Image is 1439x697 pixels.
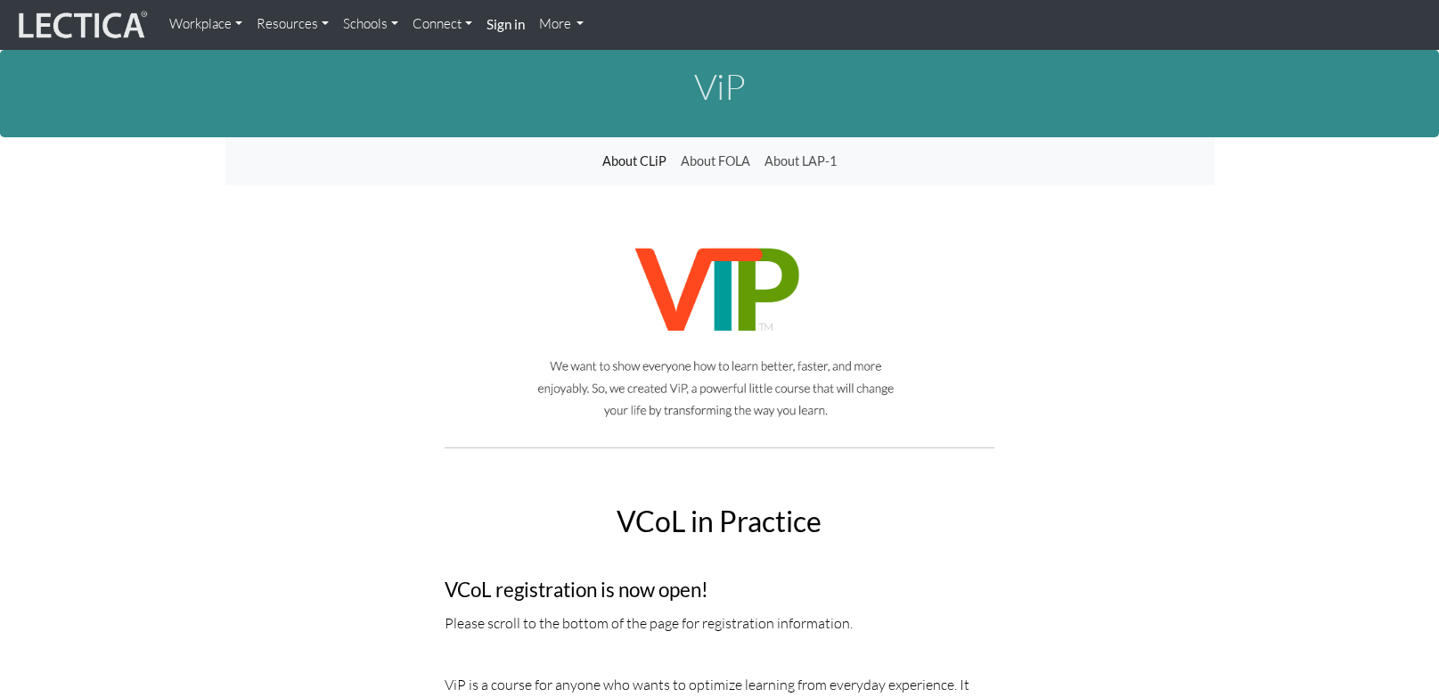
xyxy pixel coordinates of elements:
[595,144,674,178] a: About CLiP
[445,505,994,537] h2: VCoL in Practice
[14,8,148,42] img: lecticalive
[162,7,249,42] a: Workplace
[445,228,994,433] img: Ad image
[479,7,532,43] a: Sign in
[336,7,405,42] a: Schools
[405,7,479,42] a: Connect
[757,144,844,178] a: About LAP-1
[445,616,994,632] h6: Please scroll to the bottom of the page for registration information.
[674,144,757,178] a: About FOLA
[225,67,1214,106] h1: ViP
[249,7,336,42] a: Resources
[532,7,592,42] a: More
[445,579,994,602] h3: VCoL registration is now open!
[486,16,525,32] strong: Sign in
